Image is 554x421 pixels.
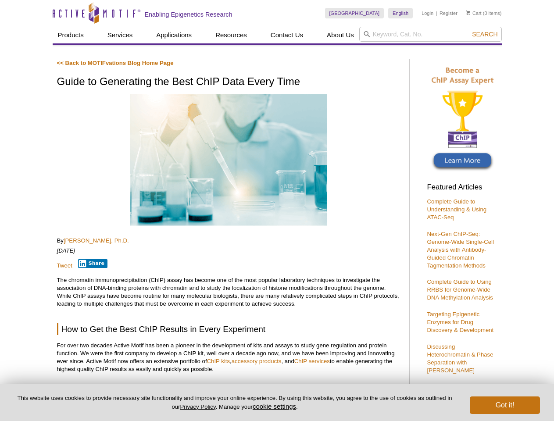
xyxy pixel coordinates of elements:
[427,278,493,301] a: Complete Guide to Using RRBS for Genome-Wide DNA Methylation Analysis
[207,358,230,364] a: ChIP kits
[427,384,497,406] a: Using RIME to Analyze Protein-Protein Interactions on Chromatin
[427,63,497,173] img: Become a ChIP Assay Expert
[325,8,384,18] a: [GEOGRAPHIC_DATA]
[57,247,75,254] em: [DATE]
[422,10,433,16] a: Login
[427,343,493,374] a: Discussing Heterochromatin & Phase Separation with [PERSON_NAME]
[466,11,470,15] img: Your Cart
[436,8,437,18] li: |
[57,382,400,406] p: We estimate that our team of scientists has collectively done more ChIP and ChIP-Seq experiments ...
[359,27,502,42] input: Keyword, Cat. No.
[130,94,327,226] img: Best ChIP results
[265,27,308,43] a: Contact Us
[440,10,457,16] a: Register
[427,311,494,333] a: Targeting Epigenetic Enzymes for Drug Discovery & Development
[57,237,400,245] p: By
[53,27,89,43] a: Products
[57,262,72,269] a: Tweet
[78,259,107,268] button: Share
[102,27,138,43] a: Services
[472,31,497,38] span: Search
[294,358,330,364] a: ChIP services
[427,198,487,221] a: Complete Guide to Understanding & Using ATAC-Seq
[469,30,500,38] button: Search
[470,396,540,414] button: Got it!
[180,403,215,410] a: Privacy Policy
[427,231,494,269] a: Next-Gen ChIP-Seq: Genome-Wide Single-Cell Analysis with Antibody-Guided Chromatin Tagmentation M...
[253,403,296,410] button: cookie settings
[466,10,482,16] a: Cart
[322,27,359,43] a: About Us
[145,11,232,18] h2: Enabling Epigenetics Research
[57,276,400,308] p: The chromatin immunoprecipitation (ChIP) assay has become one of the most popular laboratory tech...
[210,27,252,43] a: Resources
[64,237,129,244] a: [PERSON_NAME], Ph.D.
[232,358,282,364] a: accessory products
[388,8,413,18] a: English
[151,27,197,43] a: Applications
[57,342,400,373] p: For over two decades Active Motif has been a pioneer in the development of kits and assays to stu...
[14,394,455,411] p: This website uses cookies to provide necessary site functionality and improve your online experie...
[57,323,400,335] h2: How to Get the Best ChIP Results in Every Experiment
[57,76,400,89] h1: Guide to Generating the Best ChIP Data Every Time
[57,60,174,66] a: << Back to MOTIFvations Blog Home Page
[466,8,502,18] li: (0 items)
[427,184,497,191] h3: Featured Articles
